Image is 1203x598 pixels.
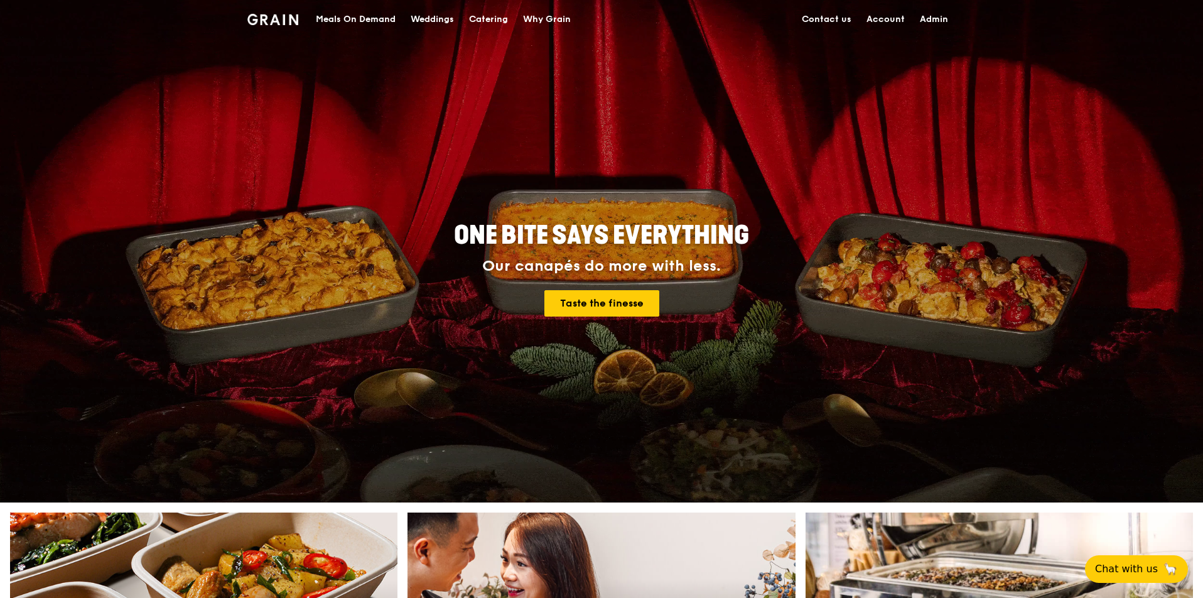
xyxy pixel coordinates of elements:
[515,1,578,38] a: Why Grain
[247,14,298,25] img: Grain
[403,1,461,38] a: Weddings
[411,1,454,38] div: Weddings
[523,1,571,38] div: Why Grain
[544,290,659,317] a: Taste the finesse
[461,1,515,38] a: Catering
[1163,562,1178,577] span: 🦙
[794,1,859,38] a: Contact us
[454,220,749,251] span: ONE BITE SAYS EVERYTHING
[912,1,956,38] a: Admin
[859,1,912,38] a: Account
[316,1,396,38] div: Meals On Demand
[469,1,508,38] div: Catering
[1085,555,1188,583] button: Chat with us🦙
[375,258,828,275] div: Our canapés do more with less.
[1095,562,1158,577] span: Chat with us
